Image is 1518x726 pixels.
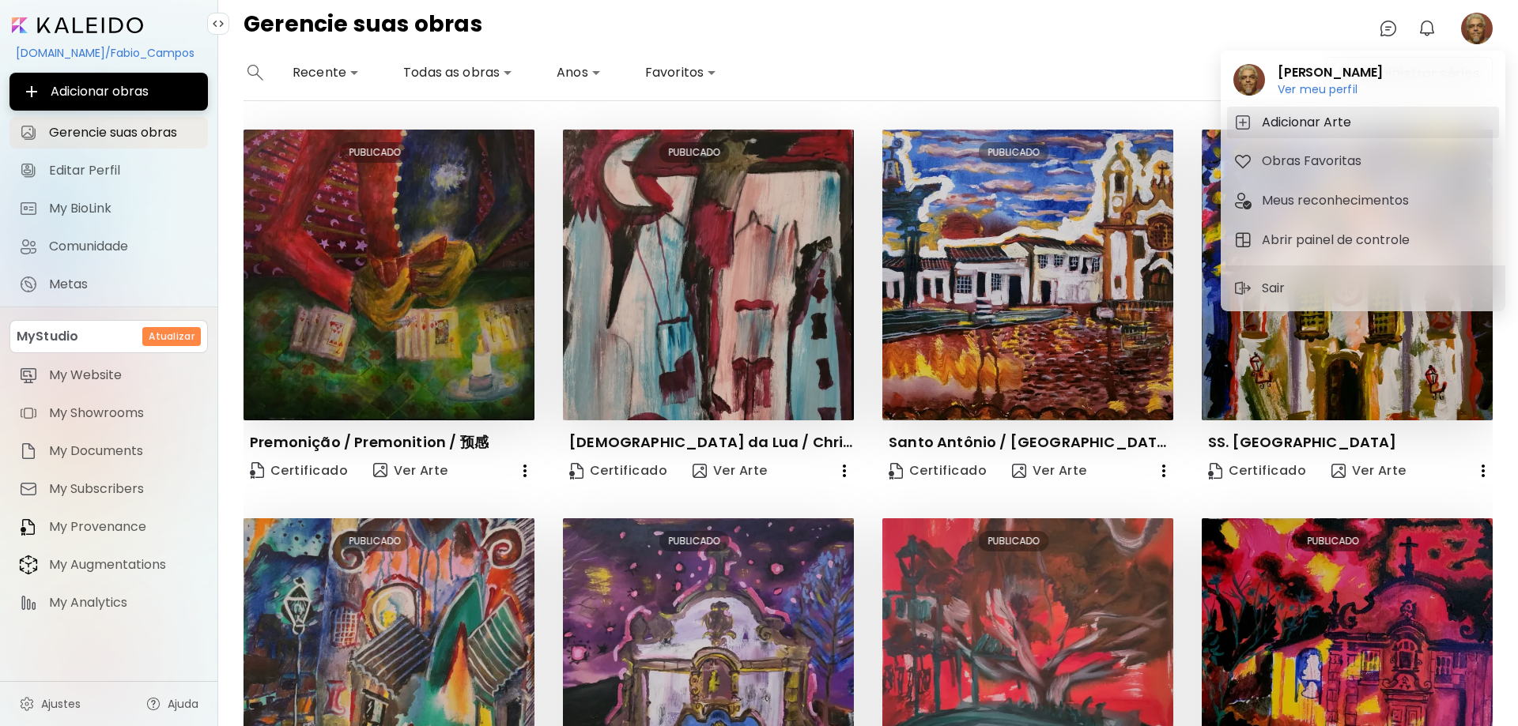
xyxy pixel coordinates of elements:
[1233,191,1252,210] img: tab
[1262,231,1414,250] h5: Abrir painel de controle
[1227,273,1297,304] button: sign-outSair
[1262,113,1356,132] h5: Adicionar Arte
[1278,82,1383,96] h6: Ver meu perfil
[1262,152,1366,171] h5: Obras Favoritas
[1233,231,1252,250] img: tab
[1233,152,1252,171] img: tab
[1227,145,1499,177] button: tabObras Favoritas
[1227,224,1499,256] button: tabAbrir painel de controle
[1227,185,1499,216] button: tabMeus reconhecimentos
[1233,113,1252,132] img: tab
[1262,279,1290,298] p: Sair
[1227,107,1499,138] button: tabAdicionar Arte
[1262,191,1414,210] h5: Meus reconhecimentos
[1278,63,1383,82] h2: [PERSON_NAME]
[1233,279,1252,298] img: sign-out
